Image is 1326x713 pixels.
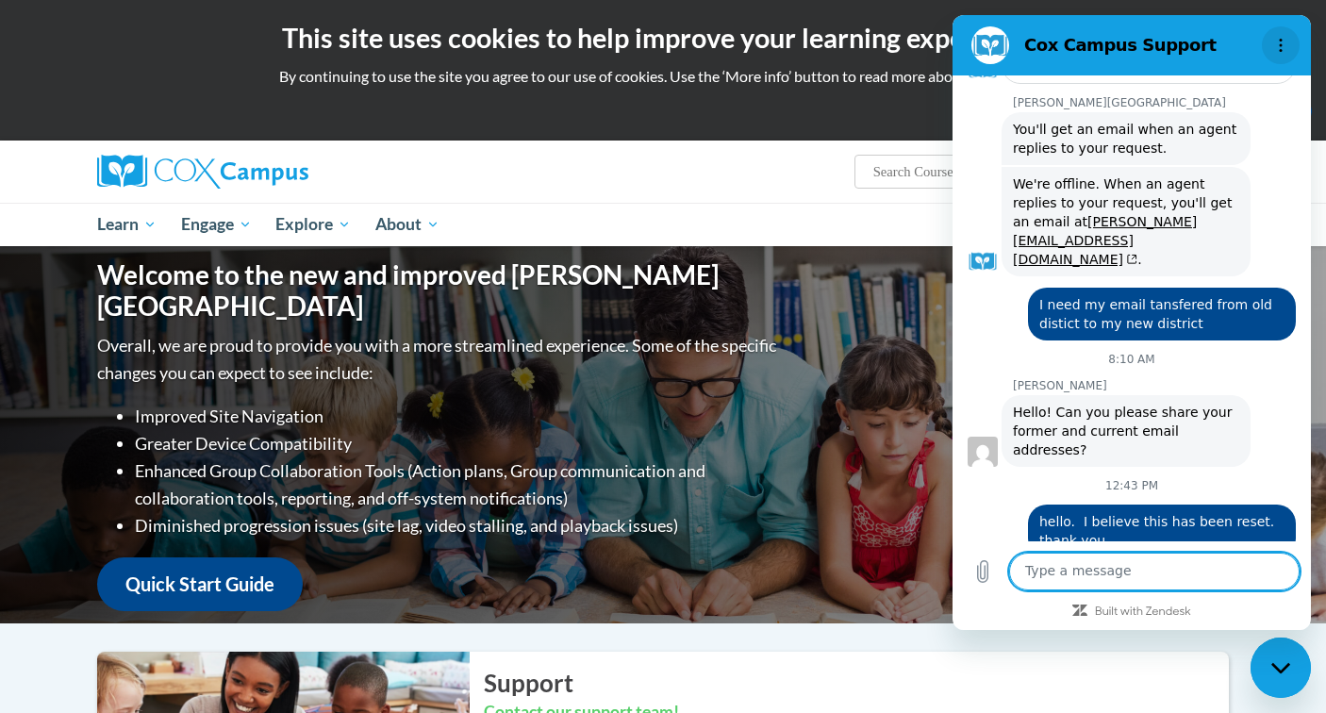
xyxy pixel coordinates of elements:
[1251,638,1311,698] iframe: Button to launch messaging window, conversation in progress
[263,203,363,246] a: Explore
[97,155,308,189] img: Cox Campus
[375,213,439,236] span: About
[275,213,351,236] span: Explore
[181,213,252,236] span: Engage
[69,203,1257,246] div: Main menu
[135,403,781,430] li: Improved Site Navigation
[484,666,1229,700] h2: Support
[85,203,169,246] a: Learn
[97,332,781,387] p: Overall, we are proud to provide you with a more streamlined experience. Some of the specific cha...
[97,557,303,611] a: Quick Start Guide
[169,203,264,246] a: Engage
[135,512,781,539] li: Diminished progression issues (site lag, video stalling, and playback issues)
[97,259,781,323] h1: Welcome to the new and improved [PERSON_NAME][GEOGRAPHIC_DATA]
[135,430,781,457] li: Greater Device Compatibility
[135,457,781,512] li: Enhanced Group Collaboration Tools (Action plans, Group communication and collaboration tools, re...
[871,160,1022,183] input: Search Courses
[953,15,1311,630] iframe: Messaging window
[14,19,1312,57] h2: This site uses cookies to help improve your learning experience.
[363,203,452,246] a: About
[97,155,456,189] a: Cox Campus
[14,66,1312,87] p: By continuing to use the site you agree to our use of cookies. Use the ‘More info’ button to read...
[97,213,157,236] span: Learn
